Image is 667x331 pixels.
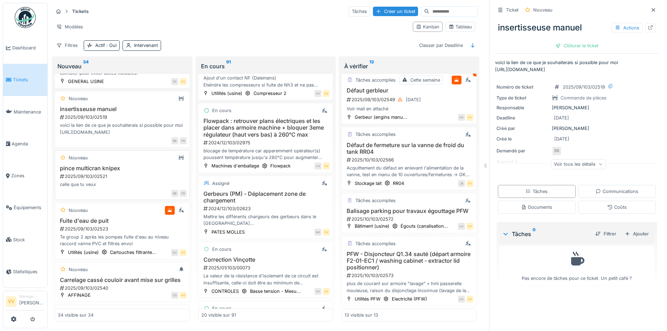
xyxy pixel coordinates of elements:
[13,268,44,275] span: Statistiques
[3,64,47,96] a: Tickets
[68,78,104,85] div: GENERAL USINE
[201,213,330,227] div: Mettre les différents chargeurs des gerbeurs dans le [GEOGRAPHIC_DATA] à gauche, lorsqu'on rentre...
[211,90,242,97] div: Utilités (usine)
[355,240,396,247] div: Tâches accomplies
[171,137,178,144] div: BB
[458,223,465,230] div: LH
[180,78,187,85] div: VV
[506,7,519,13] div: Ticket
[416,23,439,30] div: Kanban
[69,8,91,15] strong: Tickets
[212,246,231,253] div: En cours
[201,75,330,88] div: Ajout d'un contact NF (Dalemans) Eteindre les compresseurs si fuite de Nh3 et ne pas polluer le r...
[253,90,286,97] div: Compresseur 2
[496,147,549,154] div: Demandé par
[68,249,99,256] div: Utilités (usine)
[3,128,47,160] a: Agenda
[19,294,44,309] li: [PERSON_NAME]
[19,294,44,299] div: Manager
[13,76,44,83] span: Tickets
[323,90,330,97] div: VV
[496,115,549,121] div: Deadline
[201,273,330,286] div: La valeur de la résistance d'isolement de ce circuit est insuffisante, celle-ci doit être au mini...
[349,6,370,16] div: Tâches
[355,296,381,302] div: Utilités PFW
[561,95,606,101] div: Commande de pièces
[212,180,229,187] div: Assigné
[607,204,627,211] div: Coûts
[526,188,548,195] div: Tâches
[345,142,473,155] h3: Défaut de fermeture sur la vanne de froid du tank RR04
[406,96,421,103] div: [DATE]
[554,115,569,121] div: [DATE]
[393,180,404,187] div: RR04
[355,180,382,187] div: Stockage lait
[58,165,187,172] h3: pince multicran knipex
[458,114,465,121] div: VV
[69,95,88,102] div: Nouveau
[592,229,619,239] div: Filtrer
[596,188,638,195] div: Communications
[496,104,657,111] div: [PERSON_NAME]
[212,107,231,114] div: En cours
[3,32,47,64] a: Dashboard
[346,95,473,104] div: 2025/09/103/02549
[496,136,549,142] div: Créé le
[495,59,659,73] p: voici la lien de ce que je souhaiterais si possible pour moi [URL][DOMAIN_NAME]
[345,312,378,318] div: 13 visible sur 13
[58,181,187,188] div: celle que tu veux
[554,136,569,142] div: [DATE]
[622,229,652,239] div: Ajouter
[201,256,330,263] h3: Correction Vinçotte
[416,40,466,50] div: Classer par Deadline
[612,23,642,33] div: Actions
[355,77,396,83] div: Tâches accomplies
[3,192,47,223] a: Équipements
[171,190,178,197] div: BB
[346,157,473,163] div: 2025/10/103/02566
[504,249,650,282] div: Pas encore de tâches pour ce ticket. Un petit café ?
[355,114,407,120] div: Gerbeur (engins manu...
[466,296,473,303] div: VV
[3,96,47,128] a: Maintenance
[345,87,473,94] h3: Défaut gerbleur
[401,223,448,229] div: Égouts (canalisation...
[563,84,605,90] div: 2025/09/103/02519
[58,312,93,318] div: 34 visible sur 34
[355,197,396,204] div: Tâches accomplies
[58,122,187,135] div: voici la lien de ce que je souhaiterais si possible pour moi [URL][DOMAIN_NAME]
[458,180,465,187] div: JB
[171,78,178,85] div: TD
[355,223,389,229] div: Bâtiment (usine)
[171,249,178,256] div: DU
[345,280,473,294] div: plus de courant sur armoire "lavage" + hmi passerelle mouleuse, raison du disjonctage inconnue (l...
[521,204,552,211] div: Documents
[211,288,239,295] div: CONTROLES
[14,204,44,211] span: Équipements
[58,234,187,247] div: Te group 2 après les pompes fuite d'eau au niveau raccord vanne PVC et filtres envoi
[496,95,549,101] div: Type de ticket
[270,163,291,169] div: Flowpack
[466,223,473,230] div: VV
[314,288,321,295] div: VV
[201,147,330,161] div: blocage de température car apparemment opérateur(s) poussent température jusqu'a 280°C pour augme...
[180,190,187,197] div: FB
[345,165,473,178] div: Acquittement du défaut en enlevant l'alimentation de la vanne, test en manu de 10 ouvertures/ferm...
[203,139,330,146] div: 2024/12/103/02975
[3,160,47,192] a: Zones
[201,62,331,70] div: En cours
[69,154,88,161] div: Nouveau
[201,312,236,318] div: 20 visible sur 91
[6,296,16,307] li: VV
[95,42,117,49] div: Actif
[58,106,187,112] h3: insertisseuse manuel
[12,140,44,147] span: Agenda
[373,7,418,16] div: Créer un ticket
[496,125,657,132] div: [PERSON_NAME]
[345,251,473,271] h3: PFW - Disjoncteur Q1.34 sauté (départ armoire F2-01-EC1 / washing cabinet - extractor lid positio...
[3,224,47,256] a: Stock
[68,292,91,298] div: AFFINAGE
[346,216,473,222] div: 2025/10/103/02572
[58,218,187,224] h3: Fuite d'eau de puit
[392,296,427,302] div: Electricité (PFW)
